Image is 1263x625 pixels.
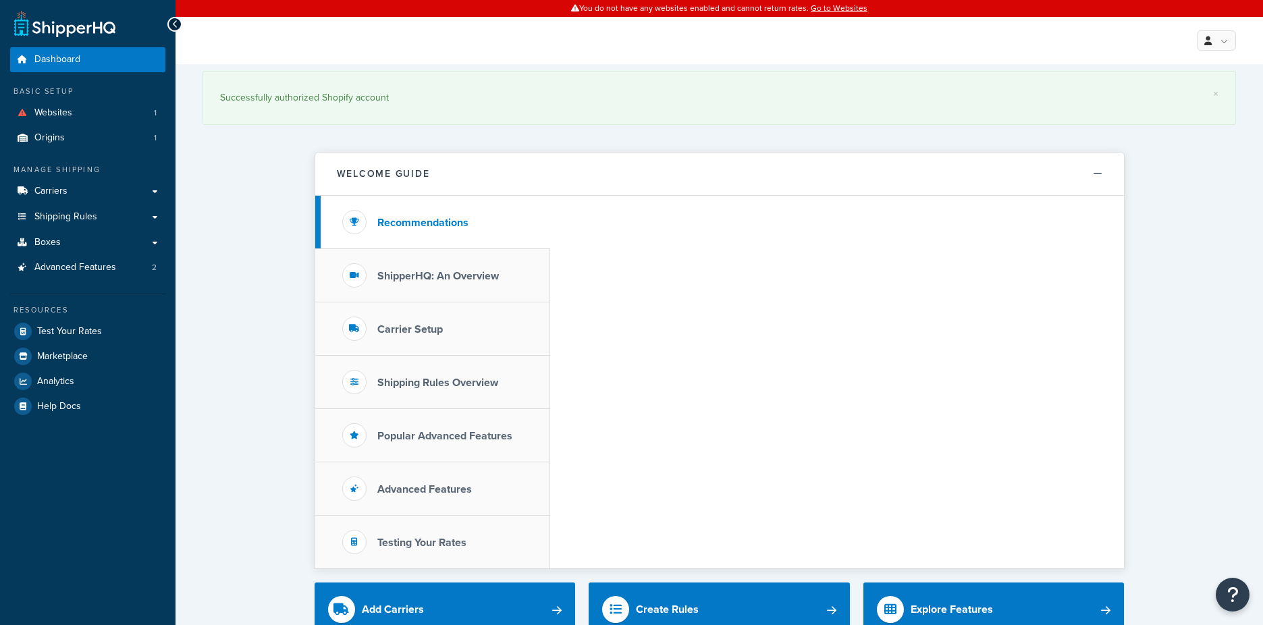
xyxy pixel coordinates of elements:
div: Resources [10,304,165,316]
span: Websites [34,107,72,119]
a: Test Your Rates [10,319,165,344]
a: Origins1 [10,126,165,151]
span: 1 [154,132,157,144]
a: Marketplace [10,344,165,369]
a: Shipping Rules [10,205,165,229]
h3: Carrier Setup [377,323,443,335]
a: Advanced Features2 [10,255,165,280]
span: Carriers [34,186,68,197]
span: 1 [154,107,157,119]
h3: Popular Advanced Features [377,430,512,442]
h3: Advanced Features [377,483,472,495]
a: Go to Websites [811,2,867,14]
a: Carriers [10,179,165,204]
a: Websites1 [10,101,165,126]
a: Boxes [10,230,165,255]
button: Open Resource Center [1216,578,1249,612]
a: × [1213,88,1218,99]
a: Help Docs [10,394,165,418]
button: Welcome Guide [315,153,1124,196]
div: Add Carriers [362,600,424,619]
span: Test Your Rates [37,326,102,337]
h3: Testing Your Rates [377,537,466,549]
a: Analytics [10,369,165,393]
span: Analytics [37,376,74,387]
span: 2 [152,262,157,273]
span: Help Docs [37,401,81,412]
div: Create Rules [636,600,699,619]
h3: ShipperHQ: An Overview [377,270,499,282]
h3: Recommendations [377,217,468,229]
h2: Welcome Guide [337,169,430,179]
div: Manage Shipping [10,164,165,175]
a: Dashboard [10,47,165,72]
span: Boxes [34,237,61,248]
span: Shipping Rules [34,211,97,223]
span: Marketplace [37,351,88,362]
div: Explore Features [911,600,993,619]
li: Advanced Features [10,255,165,280]
span: Dashboard [34,54,80,65]
span: Origins [34,132,65,144]
div: Basic Setup [10,86,165,97]
li: Origins [10,126,165,151]
span: Advanced Features [34,262,116,273]
h3: Shipping Rules Overview [377,377,498,389]
div: Successfully authorized Shopify account [220,88,1218,107]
